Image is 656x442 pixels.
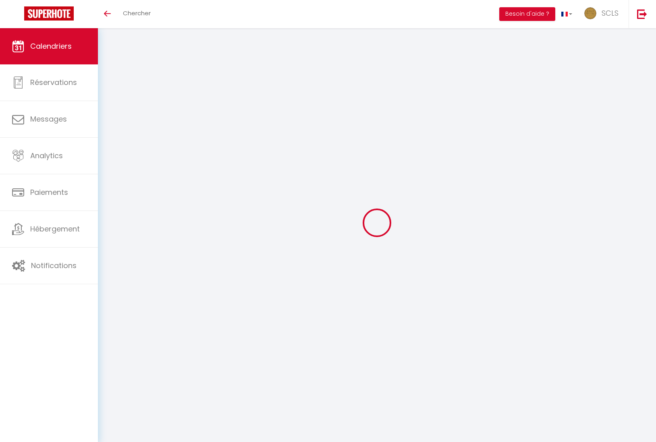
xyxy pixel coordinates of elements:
[30,151,63,161] span: Analytics
[31,260,77,271] span: Notifications
[30,77,77,87] span: Réservations
[30,187,68,197] span: Paiements
[602,8,619,18] span: SCLS
[584,7,596,19] img: ...
[24,6,74,21] img: Super Booking
[30,224,80,234] span: Hébergement
[637,9,647,19] img: logout
[30,114,67,124] span: Messages
[123,9,151,17] span: Chercher
[30,41,72,51] span: Calendriers
[499,7,555,21] button: Besoin d'aide ?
